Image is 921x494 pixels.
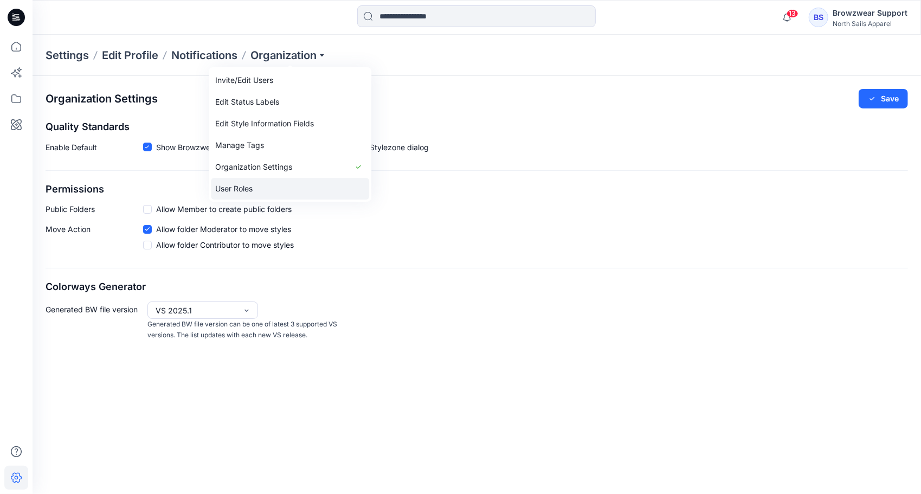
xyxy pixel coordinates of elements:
[787,9,798,18] span: 13
[156,142,429,153] span: Show Browzwear’s default quality standards in the Share to Stylezone dialog
[46,281,908,293] h2: Colorways Generator
[46,223,143,255] p: Move Action
[211,113,369,134] a: Edit Style Information Fields
[156,203,292,215] span: Allow Member to create public folders
[46,203,143,215] p: Public Folders
[46,184,908,195] h2: Permissions
[211,69,369,91] a: Invite/Edit Users
[156,223,291,235] span: Allow folder Moderator to move styles
[147,319,340,341] p: Generated BW file version can be one of latest 3 supported VS versions. The list updates with eac...
[46,121,908,133] h2: Quality Standards
[171,48,237,63] a: Notifications
[46,93,158,105] h2: Organization Settings
[156,305,237,316] div: VS 2025.1
[102,48,158,63] a: Edit Profile
[46,301,143,341] p: Generated BW file version
[809,8,828,27] div: BS
[211,91,369,113] a: Edit Status Labels
[46,48,89,63] p: Settings
[211,156,369,178] a: Organization Settings
[859,89,908,108] button: Save
[46,142,143,157] p: Enable Default
[833,7,907,20] div: Browzwear Support
[211,178,369,200] a: User Roles
[833,20,907,28] div: North Sails Apparel
[211,134,369,156] a: Manage Tags
[156,239,294,251] span: Allow folder Contributor to move styles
